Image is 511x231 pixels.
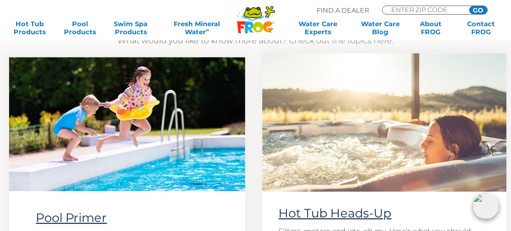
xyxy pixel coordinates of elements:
[111,20,151,36] a: Swim SpaProducts
[9,57,245,191] img: poolhome
[10,20,49,36] a: Hot TubProducts
[279,206,392,220] a: Hot Tub Heads-Up
[60,20,100,36] a: PoolProducts
[473,193,499,219] img: openIcon
[411,20,451,36] a: AboutFROG
[390,6,458,13] input: Zip Code Form
[162,20,233,36] a: Fresh MineralWater∞
[286,20,350,36] a: Water CareExperts
[462,20,501,36] a: ContactFROG
[206,27,209,33] sup: ∞
[262,53,506,192] img: hottubhome
[469,6,487,14] input: GO
[360,20,400,36] a: Water CareBlog
[36,210,107,225] a: Pool Primer
[317,6,369,15] p: Find A Dealer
